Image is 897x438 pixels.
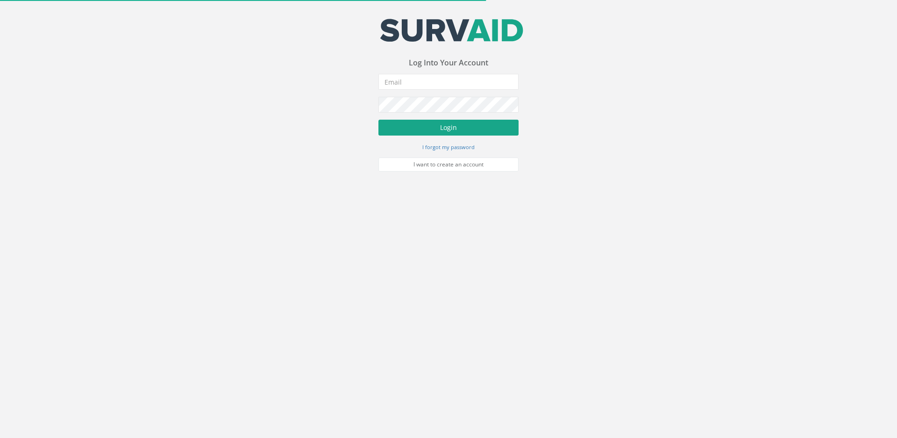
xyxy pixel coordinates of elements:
[378,120,519,136] button: Login
[378,158,519,172] a: I want to create an account
[378,59,519,67] h3: Log Into Your Account
[378,74,519,90] input: Email
[422,143,475,151] a: I forgot my password
[422,144,475,151] small: I forgot my password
